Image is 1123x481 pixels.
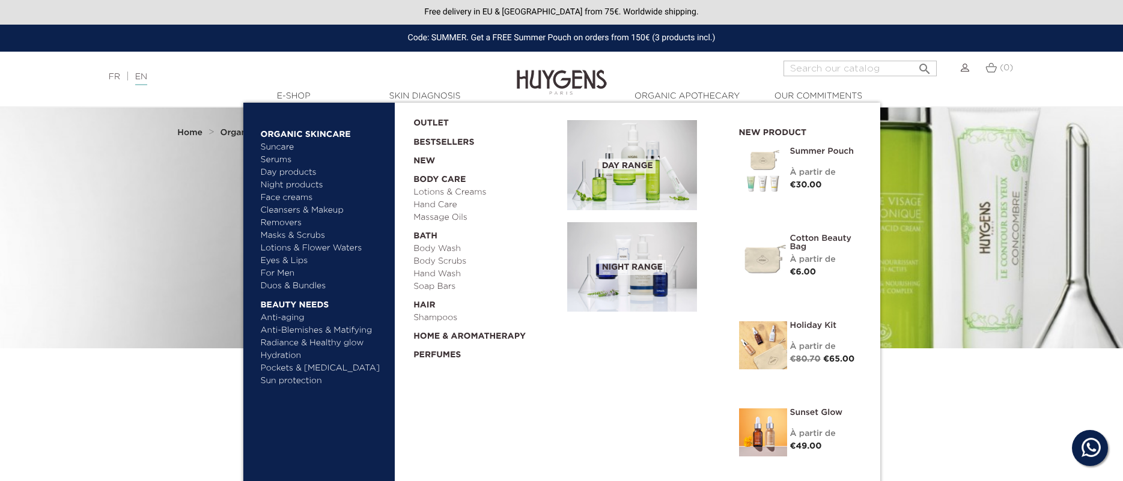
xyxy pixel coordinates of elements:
div: | [103,70,459,84]
a: Anti-Blemishes & Matifying [261,324,386,337]
a: Suncare [261,141,386,154]
a: Night products [261,179,376,192]
a: FR [109,73,120,81]
a: Duos & Bundles [261,280,386,292]
a: Organic Skincare [221,128,296,138]
span: €30.00 [790,181,822,189]
a: Hand Care [413,199,559,211]
a: Massage Oils [413,211,559,224]
strong: Home [177,129,202,137]
img: Cotton Beauty Bag [739,234,787,282]
a: Day Range [567,120,721,210]
span: €80.70 [790,355,821,363]
a: Hair [413,293,559,312]
img: Sunset Glow [739,408,787,456]
h2: New product [739,124,862,138]
span: Day Range [599,159,656,174]
input: Search [784,61,937,76]
a: Pockets & [MEDICAL_DATA] [261,362,386,375]
a: Sunset Glow [790,408,862,417]
a: E-Shop [234,90,354,103]
span: Night Range [599,260,666,275]
a: Soap Bars [413,280,559,293]
a: Hand Wash [413,268,559,280]
a: Day products [261,166,386,179]
a: Skin Diagnosis [365,90,485,103]
a: Bestsellers [413,130,548,149]
a: Beauty needs [261,292,386,312]
button:  [914,57,936,73]
a: Sun protection [261,375,386,387]
a: Hydration [261,349,386,362]
a: Holiday Kit [790,321,862,330]
img: Summer pouch [739,147,787,195]
a: Body Wash [413,243,559,255]
a: Organic Skincare [261,122,386,141]
span: €6.00 [790,268,817,276]
img: routine_jour_banner.jpg [567,120,697,210]
a: Face creams [261,192,386,204]
span: €49.00 [790,442,822,450]
a: Masks & Scrubs [261,229,386,242]
a: Home [177,128,205,138]
a: Lotions & Creams [413,186,559,199]
a: Cotton Beauty Bag [790,234,862,251]
span: (0) [1000,64,1013,72]
strong: Organic Skincare [221,129,293,137]
a: Body Scrubs [413,255,559,268]
a: Perfumes [413,343,559,362]
a: EN [135,73,147,85]
a: Radiance & Healthy glow [261,337,386,349]
a: Shampoos [413,312,559,324]
a: Eyes & Lips [261,255,386,267]
div: À partir de [790,253,862,266]
a: Body Care [413,168,559,186]
a: Bath [413,224,559,243]
a: Home & Aromatherapy [413,324,559,343]
img: Huygens [517,50,607,97]
img: Holiday kit [739,321,787,369]
i:  [918,58,932,73]
div: À partir de [790,166,862,179]
img: routine_nuit_banner.jpg [567,222,697,312]
a: For Men [261,267,386,280]
div: À partir de [790,428,862,440]
a: New [413,149,559,168]
a: Serums [261,154,386,166]
a: Cleansers & Makeup Removers [261,204,386,229]
a: OUTLET [413,111,548,130]
a: Summer pouch [790,147,862,156]
div: À partir de [790,340,862,353]
a: Organic Apothecary [627,90,747,103]
a: Night Range [567,222,721,312]
a: Lotions & Flower Waters [261,242,386,255]
a: Anti-aging [261,312,386,324]
span: €65.00 [823,355,854,363]
a: Our commitments [758,90,878,103]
